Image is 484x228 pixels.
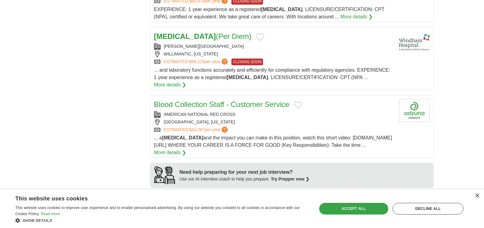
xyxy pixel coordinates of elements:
div: Close [475,194,479,198]
span: ... and laboratory functions accurately and efficiently for compliance with regulatory agencies. ... [154,67,390,80]
span: $64,125 [189,59,205,64]
a: Blood Collection Staff - Customer Service [154,100,289,108]
a: [PERSON_NAME][GEOGRAPHIC_DATA] [164,44,244,49]
a: More details ❯ [154,149,186,156]
a: More details ❯ [340,13,373,21]
span: EXPERIENCE: 1 year experience as a registered . LICENSURE/CERTIFICATION: CPT (NPA), certified or ... [154,7,385,19]
div: This website uses cookies [15,193,293,202]
a: ESTIMATED:$64,125per year? [164,59,229,65]
div: [GEOGRAPHIC_DATA], [US_STATE] [154,119,394,125]
a: Try Prepper now ❯ [271,177,310,181]
div: Decline all [393,203,463,215]
div: Need help preparing for your next job interview? [180,169,310,176]
img: Company logo [399,99,430,122]
a: ESTIMATED:$43,267per year? [164,127,229,133]
strong: [MEDICAL_DATA] [261,7,303,12]
a: More details ❯ [154,81,186,89]
span: This website uses cookies to improve user experience and to enable personalised advertising. By u... [15,206,300,216]
strong: [MEDICAL_DATA] [154,32,216,40]
button: Add to favorite jobs [256,33,264,41]
strong: [MEDICAL_DATA] [227,75,268,80]
span: ... a and the impact you can make in this position, watch this short video: [DOMAIN_NAME][URL] WH... [154,135,392,148]
a: [MEDICAL_DATA](Per Diem) [154,32,252,40]
img: Windham Hospital logo [399,31,430,54]
div: Use our AI interview coach to help you prepare. [180,176,310,182]
div: Accept all [319,203,388,215]
div: WILLIMANTIC, [US_STATE] [154,51,394,57]
span: ? [222,59,228,65]
span: $43,267 [189,127,205,132]
span: Show details [23,218,52,223]
strong: [MEDICAL_DATA] [162,135,203,140]
button: Add to favorite jobs [294,101,302,109]
span: CLOSING SOON [231,59,263,65]
div: Show details [15,217,308,223]
a: Read more, opens a new window [41,212,60,216]
span: ? [222,127,228,133]
div: AMERICAN NATIONAL RED CROSS [154,111,394,118]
